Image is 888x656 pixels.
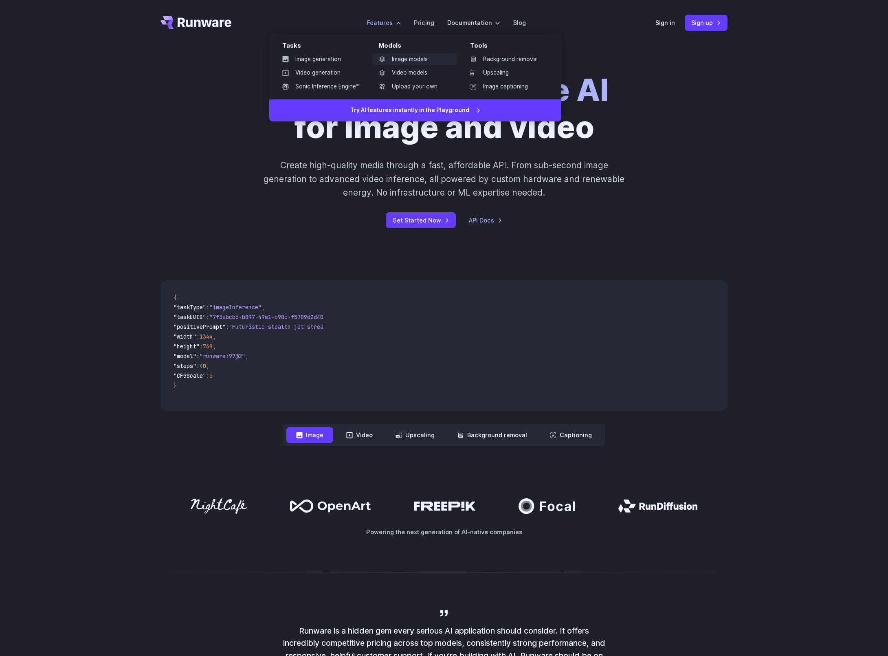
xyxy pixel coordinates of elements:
a: Blog [513,18,526,27]
a: Video generation [276,67,366,79]
span: , [262,304,265,311]
a: API Docs [469,216,502,225]
span: 40 [200,362,206,370]
span: , [213,333,216,340]
a: Image models [372,53,457,66]
span: "positivePrompt" [174,323,226,330]
a: Upscaling [464,67,548,79]
span: : [196,352,200,360]
span: 768 [203,343,213,350]
span: : [226,323,229,330]
span: } [174,382,177,389]
a: Go to / [160,16,231,29]
a: Video models [372,67,457,79]
label: Features [367,18,401,27]
span: : [196,362,200,370]
button: Captioning [540,427,602,443]
a: Image captioning [464,81,548,93]
span: "CFGScale" [174,372,206,379]
span: : [196,333,200,340]
button: Background removal [448,427,537,443]
span: "model" [174,352,196,360]
span: "Futuristic stealth jet streaking through a neon-lit cityscape with glowing purple exhaust" [229,323,525,330]
span: , [245,352,248,360]
a: Pricing [414,18,434,27]
span: "runware:97@2" [200,352,245,360]
span: , [206,362,209,370]
div: Tools [470,41,548,53]
span: : [206,372,209,379]
span: 5 [209,372,213,379]
p: Powering the next generation of AI-native companies [160,527,728,537]
div: Models [379,41,457,53]
button: Upscaling [386,427,444,443]
span: "width" [174,333,196,340]
span: "7f3ebcb6-b897-49e1-b98c-f5789d2d40d7" [209,313,333,321]
a: Get Started Now [386,212,456,228]
p: Create high-quality media through a fast, affordable API. From sub-second image generation to adv... [263,158,626,199]
a: Try AI features instantly in the Playground [269,99,561,121]
a: Sign in [655,18,675,27]
a: Sonic Inference Engine™ [276,81,366,93]
span: "taskType" [174,304,206,311]
span: 1344 [200,333,213,340]
a: Sign up [685,15,728,31]
button: Image [286,427,333,443]
div: Tasks [282,41,366,53]
span: , [213,343,216,350]
span: : [206,313,209,321]
span: : [200,343,203,350]
a: Image generation [276,53,366,66]
button: Video [336,427,382,443]
a: Background removal [464,53,548,66]
a: Upload your own [372,81,457,93]
span: "imageInference" [209,304,262,311]
label: Documentation [447,18,500,27]
span: "taskUUID" [174,313,206,321]
span: { [174,294,177,301]
span: "steps" [174,362,196,370]
span: "height" [174,343,200,350]
span: : [206,304,209,311]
